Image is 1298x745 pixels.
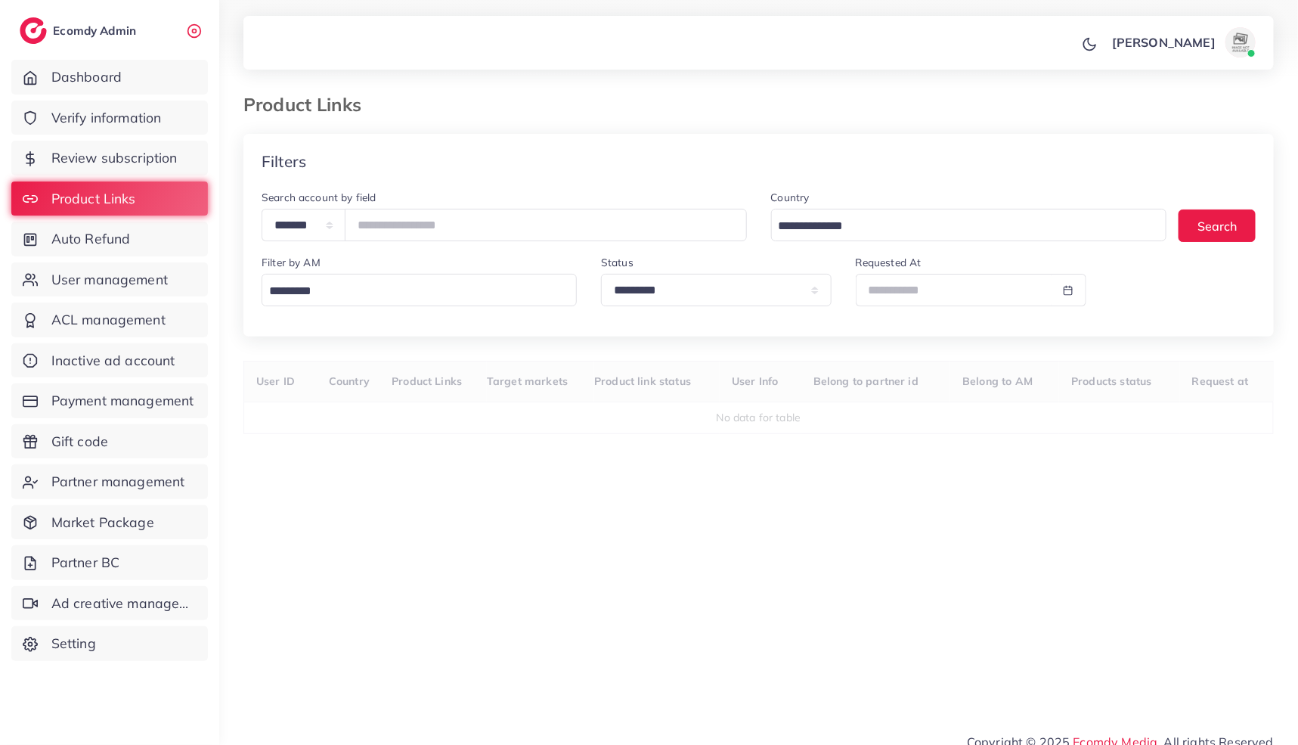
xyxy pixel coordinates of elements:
[856,255,922,270] label: Requested At
[11,60,208,95] a: Dashboard
[262,152,306,171] h4: Filters
[51,270,168,290] span: User management
[11,141,208,175] a: Review subscription
[262,190,376,205] label: Search account by field
[53,23,140,38] h2: Ecomdy Admin
[20,17,140,44] a: logoEcomdy Admin
[51,472,185,492] span: Partner management
[11,101,208,135] a: Verify information
[51,513,154,532] span: Market Package
[11,626,208,661] a: Setting
[51,432,108,452] span: Gift code
[51,189,136,209] span: Product Links
[262,255,321,270] label: Filter by AM
[1179,210,1256,242] button: Search
[11,464,208,499] a: Partner management
[771,190,810,205] label: Country
[51,108,162,128] span: Verify information
[51,634,96,653] span: Setting
[51,229,131,249] span: Auto Refund
[11,424,208,459] a: Gift code
[771,209,1167,241] div: Search for option
[51,310,166,330] span: ACL management
[51,148,178,168] span: Review subscription
[1112,33,1216,51] p: [PERSON_NAME]
[51,67,122,87] span: Dashboard
[243,94,373,116] h3: Product Links
[11,222,208,256] a: Auto Refund
[11,303,208,337] a: ACL management
[1225,27,1256,57] img: avatar
[11,545,208,580] a: Partner BC
[11,505,208,540] a: Market Package
[264,280,568,303] input: Search for option
[11,383,208,418] a: Payment management
[11,262,208,297] a: User management
[11,182,208,216] a: Product Links
[773,215,1148,238] input: Search for option
[601,255,634,270] label: Status
[262,274,577,306] div: Search for option
[51,594,197,613] span: Ad creative management
[11,586,208,621] a: Ad creative management
[51,391,194,411] span: Payment management
[11,343,208,378] a: Inactive ad account
[1104,27,1262,57] a: [PERSON_NAME]avatar
[51,351,175,371] span: Inactive ad account
[51,553,120,573] span: Partner BC
[20,17,47,44] img: logo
